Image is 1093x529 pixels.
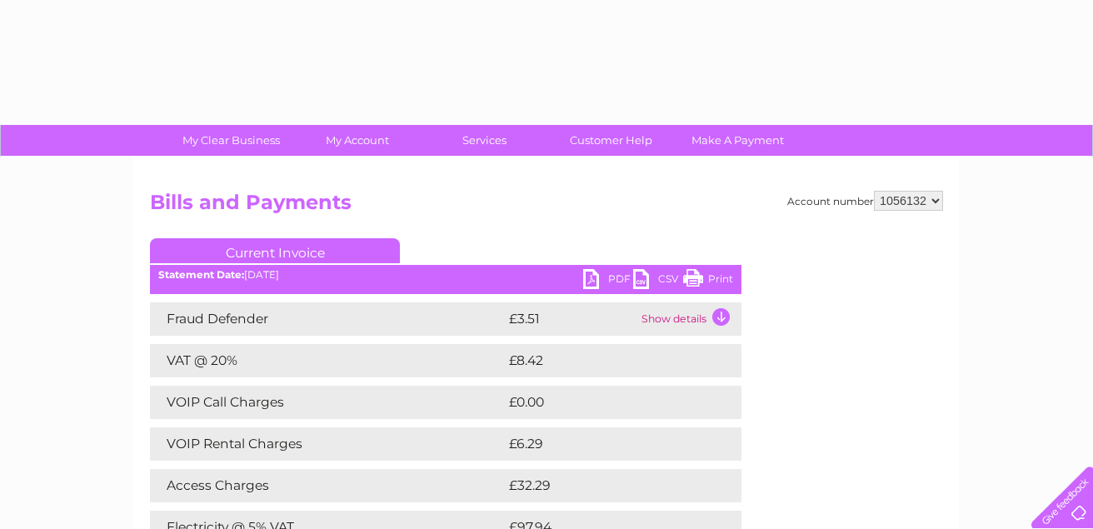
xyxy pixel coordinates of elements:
a: Customer Help [542,125,680,156]
td: Access Charges [150,469,505,502]
a: Make A Payment [669,125,806,156]
td: £8.42 [505,344,702,377]
a: Services [416,125,553,156]
a: CSV [633,269,683,293]
td: Fraud Defender [150,302,505,336]
td: VOIP Rental Charges [150,427,505,461]
td: £0.00 [505,386,703,419]
div: [DATE] [150,269,741,281]
b: Statement Date: [158,268,244,281]
a: Current Invoice [150,238,400,263]
h2: Bills and Payments [150,191,943,222]
td: £6.29 [505,427,702,461]
td: Show details [637,302,741,336]
a: My Account [289,125,427,156]
td: £3.51 [505,302,637,336]
td: £32.29 [505,469,707,502]
a: Print [683,269,733,293]
a: PDF [583,269,633,293]
td: VAT @ 20% [150,344,505,377]
a: My Clear Business [162,125,300,156]
div: Account number [787,191,943,211]
td: VOIP Call Charges [150,386,505,419]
